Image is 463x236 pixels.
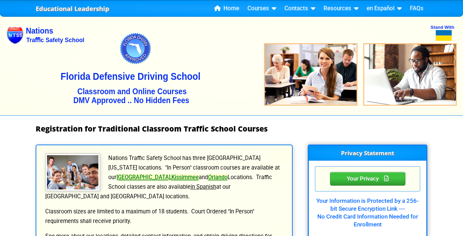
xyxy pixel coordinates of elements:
[315,191,420,229] div: Your Information is Protected by a 256-bit Secure Encryption Link --- No Credit Card Information ...
[330,172,405,186] div: Privacy Statement
[208,174,228,181] a: Orlando
[45,153,100,191] img: Traffic School Students
[282,3,318,14] a: Contacts
[309,146,426,161] h3: Privacy Statement
[211,3,242,14] a: Home
[36,125,428,133] h1: Registration for Traditional Classroom Traffic School Courses
[117,174,170,181] a: [GEOGRAPHIC_DATA]
[321,3,361,14] a: Resources
[45,207,284,226] p: Classroom sizes are limited to a maximum of 18 students. Court Ordered "In Person" requirements s...
[364,3,404,14] a: en Español
[330,174,405,182] a: Your Privacy
[407,3,426,14] a: FAQs
[45,153,284,201] p: Nations Traffic Safety School has three [GEOGRAPHIC_DATA][US_STATE] locations. "In Person" classr...
[171,174,199,181] a: Kissimmee
[36,3,109,14] a: Educational Leadership
[6,12,457,115] img: Nations Traffic School - Your DMV Approved Florida Traffic School
[191,184,216,190] u: in Spanish
[245,3,279,14] a: Courses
